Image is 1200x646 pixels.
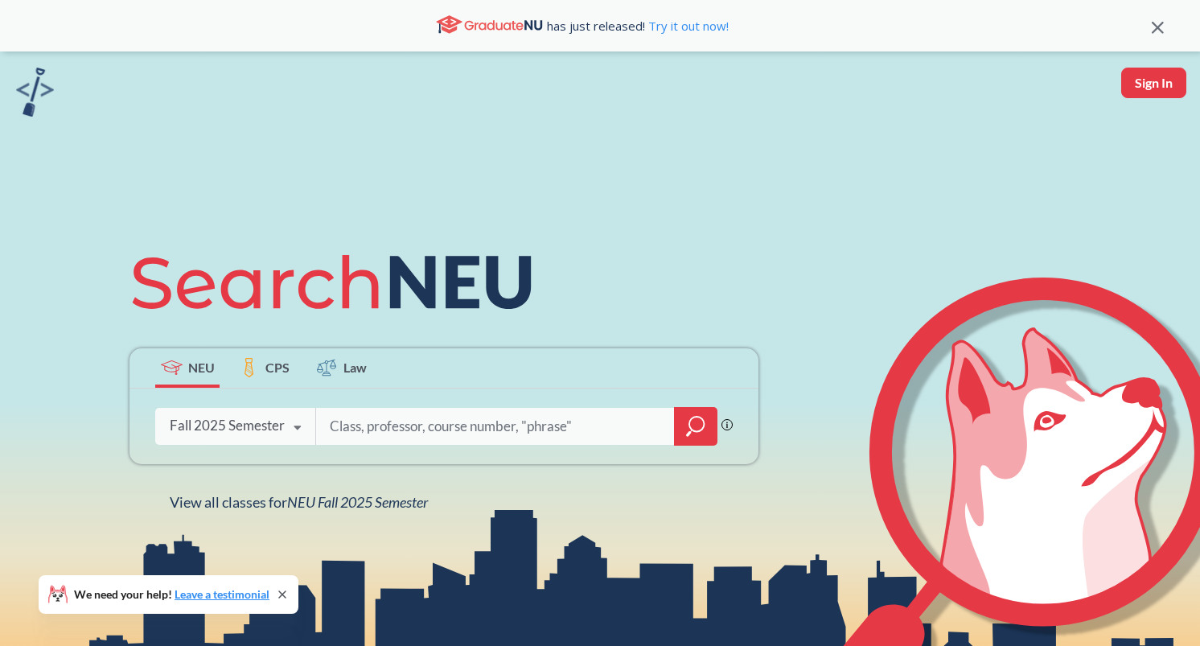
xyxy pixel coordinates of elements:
span: has just released! [547,17,729,35]
span: Law [343,358,367,376]
a: sandbox logo [16,68,54,121]
div: magnifying glass [674,407,717,446]
div: Fall 2025 Semester [170,417,285,434]
span: NEU [188,358,215,376]
a: Leave a testimonial [175,587,269,601]
span: View all classes for [170,493,428,511]
input: Class, professor, course number, "phrase" [328,409,663,443]
svg: magnifying glass [686,415,705,438]
a: Try it out now! [645,18,729,34]
button: Sign In [1121,68,1186,98]
span: CPS [265,358,290,376]
span: We need your help! [74,589,269,600]
img: sandbox logo [16,68,54,117]
span: NEU Fall 2025 Semester [287,493,428,511]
